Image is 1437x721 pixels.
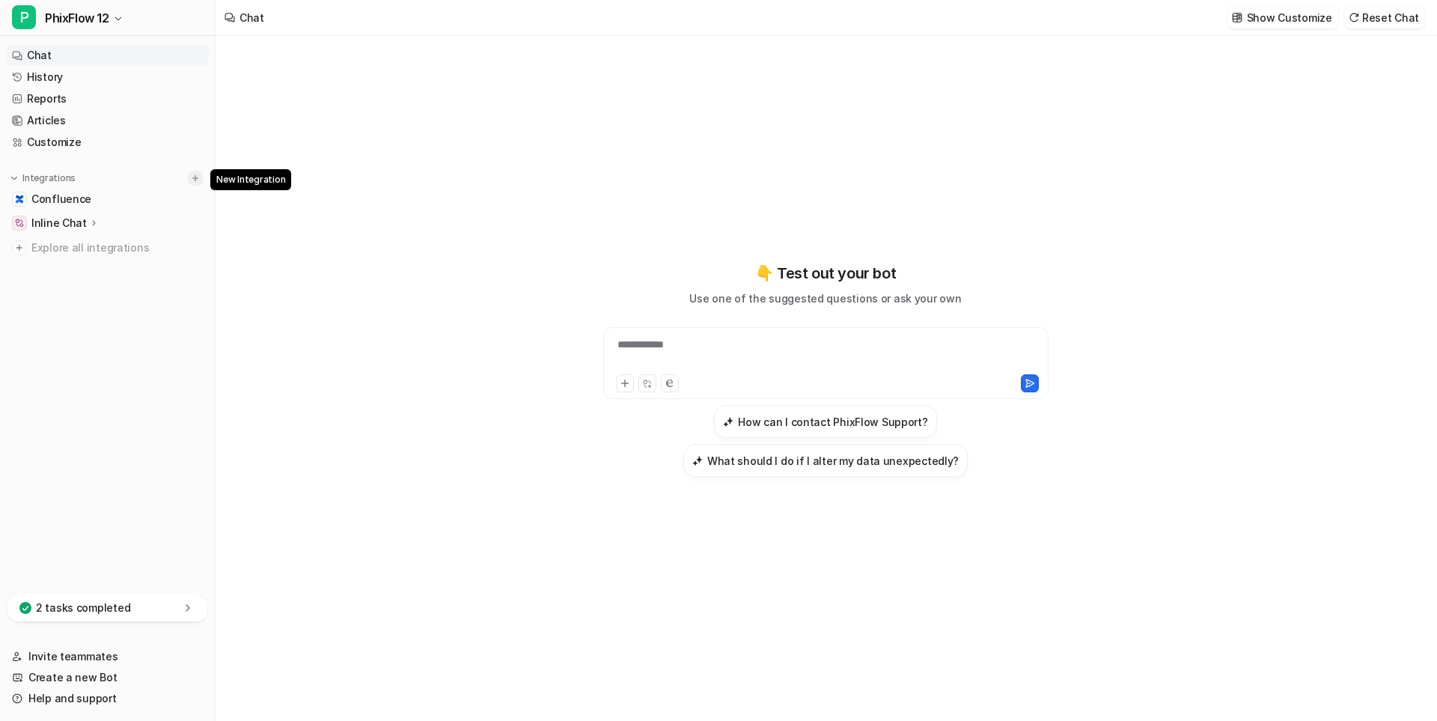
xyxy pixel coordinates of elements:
span: PhixFlow 12 [45,7,109,28]
h3: What should I do if I alter my data unexpectedly? [707,453,959,469]
a: Articles [6,110,209,131]
a: Reports [6,88,209,109]
img: Confluence [15,195,24,204]
a: ConfluenceConfluence [6,189,209,210]
button: How can I contact PhixFlow Support?How can I contact PhixFlow Support? [714,405,936,438]
button: What should I do if I alter my data unexpectedly?What should I do if I alter my data unexpectedly? [683,444,968,477]
p: Use one of the suggested questions or ask your own [689,290,961,306]
span: Explore all integrations [31,236,203,260]
span: Confluence [31,192,91,207]
p: Show Customize [1247,10,1332,25]
div: Chat [239,10,264,25]
p: 👇 Test out your bot [755,262,896,285]
img: How can I contact PhixFlow Support? [723,416,733,428]
a: Chat [6,45,209,66]
img: reset [1349,12,1359,23]
img: expand menu [9,173,19,183]
span: New Integration [210,169,291,190]
img: explore all integrations [12,240,27,255]
button: Show Customize [1227,7,1338,28]
button: Reset Chat [1344,7,1425,28]
img: menu_add.svg [190,173,201,183]
button: Integrations [6,171,80,186]
span: P [12,5,36,29]
img: What should I do if I alter my data unexpectedly? [692,455,703,466]
a: Create a new Bot [6,667,209,688]
p: Integrations [22,172,76,184]
img: customize [1232,12,1242,23]
a: Help and support [6,688,209,709]
h3: How can I contact PhixFlow Support? [738,414,927,430]
a: Customize [6,132,209,153]
img: Inline Chat [15,219,24,228]
a: Invite teammates [6,646,209,667]
p: 2 tasks completed [36,600,130,615]
p: Inline Chat [31,216,87,231]
a: History [6,67,209,88]
a: Explore all integrations [6,237,209,258]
